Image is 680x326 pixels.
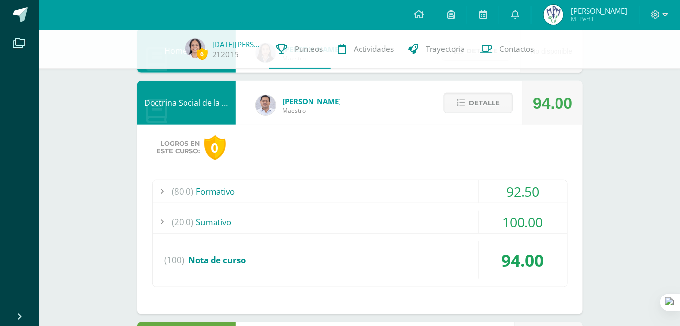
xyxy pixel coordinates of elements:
span: [PERSON_NAME] [571,6,627,16]
span: Detalle [469,94,500,112]
div: Formativo [153,180,567,203]
img: 15aaa72b904403ebb7ec886ca542c491.png [256,95,276,115]
a: Trayectoria [402,30,473,69]
a: [DATE][PERSON_NAME] [213,39,262,49]
a: Contactos [473,30,542,69]
span: Contactos [500,44,534,54]
div: Sumativo [153,211,567,233]
div: 0 [204,135,226,160]
span: (20.0) [172,211,194,233]
div: Doctrina Social de la Iglesia [137,81,236,125]
img: 99753301db488abef3517222e3f977fe.png [544,5,563,25]
span: 6 [197,48,208,60]
span: Trayectoria [426,44,465,54]
span: Nota de curso [189,254,246,266]
span: Maestro [283,106,341,115]
span: Mi Perfil [571,15,627,23]
button: Detalle [444,93,513,113]
span: Punteos [295,44,323,54]
a: 212015 [213,49,239,59]
span: Actividades [354,44,394,54]
a: Punteos [269,30,331,69]
span: [PERSON_NAME] [283,96,341,106]
div: 100.00 [479,211,567,233]
div: 94.00 [533,81,572,125]
div: 92.50 [479,180,567,203]
div: 94.00 [479,241,567,279]
img: 14b6f9600bbeae172fd7f038d3506a01.png [185,38,205,58]
span: (80.0) [172,180,194,203]
span: Logros en este curso: [157,140,200,155]
a: Actividades [331,30,402,69]
span: (100) [165,241,185,279]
